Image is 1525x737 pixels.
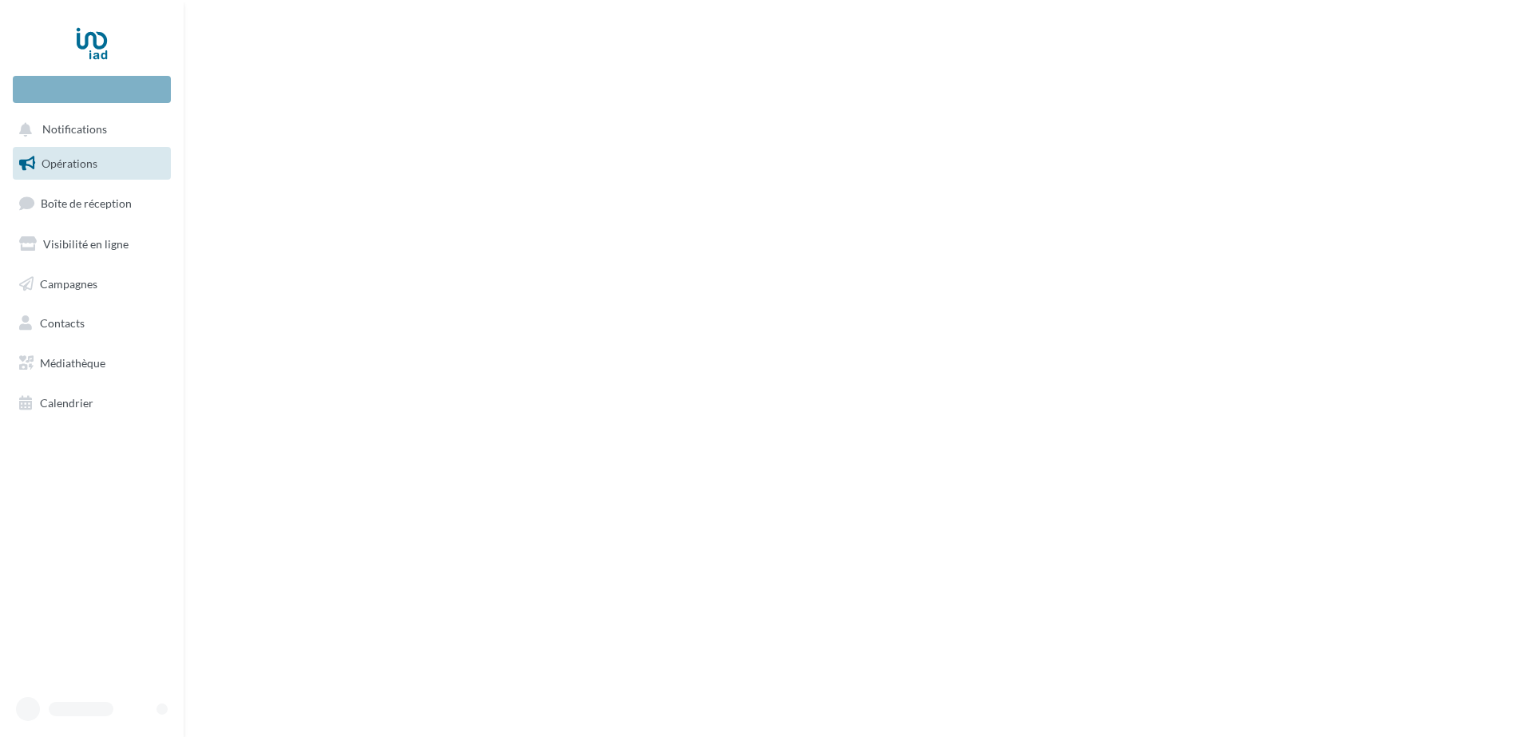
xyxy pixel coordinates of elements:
[42,157,97,170] span: Opérations
[10,386,174,420] a: Calendrier
[41,196,132,210] span: Boîte de réception
[10,307,174,340] a: Contacts
[43,237,129,251] span: Visibilité en ligne
[10,147,174,180] a: Opérations
[10,267,174,301] a: Campagnes
[10,228,174,261] a: Visibilité en ligne
[40,316,85,330] span: Contacts
[40,356,105,370] span: Médiathèque
[10,347,174,380] a: Médiathèque
[40,396,93,410] span: Calendrier
[40,276,97,290] span: Campagnes
[42,123,107,137] span: Notifications
[10,186,174,220] a: Boîte de réception
[13,76,171,103] div: Nouvelle campagne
